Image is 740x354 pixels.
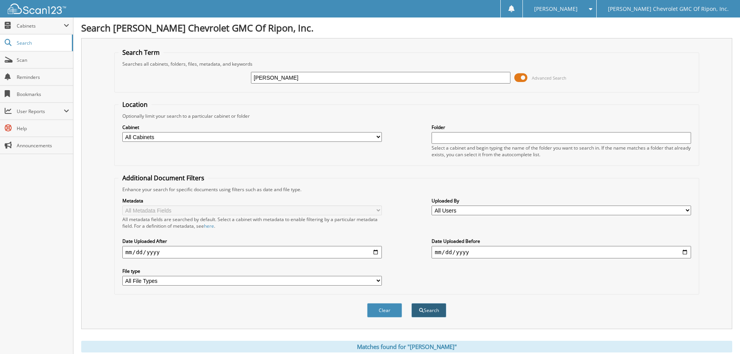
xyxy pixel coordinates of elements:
[17,91,69,98] span: Bookmarks
[432,246,691,258] input: end
[81,21,732,34] h1: Search [PERSON_NAME] Chevrolet GMC Of Ripon, Inc.
[432,124,691,131] label: Folder
[118,61,695,67] div: Searches all cabinets, folders, files, metadata, and keywords
[534,7,578,11] span: [PERSON_NAME]
[411,303,446,317] button: Search
[118,186,695,193] div: Enhance your search for specific documents using filters such as date and file type.
[122,124,382,131] label: Cabinet
[17,108,64,115] span: User Reports
[118,113,695,119] div: Optionally limit your search to a particular cabinet or folder
[17,40,68,46] span: Search
[118,100,151,109] legend: Location
[432,197,691,204] label: Uploaded By
[17,74,69,80] span: Reminders
[81,341,732,352] div: Matches found for "[PERSON_NAME]"
[17,57,69,63] span: Scan
[17,125,69,132] span: Help
[608,7,729,11] span: [PERSON_NAME] Chevrolet GMC Of Ripon, Inc.
[432,145,691,158] div: Select a cabinet and begin typing the name of the folder you want to search in. If the name match...
[367,303,402,317] button: Clear
[8,3,66,14] img: scan123-logo-white.svg
[118,48,164,57] legend: Search Term
[532,75,566,81] span: Advanced Search
[122,246,382,258] input: start
[701,317,740,354] iframe: Chat Widget
[118,174,208,182] legend: Additional Document Filters
[122,268,382,274] label: File type
[122,216,382,229] div: All metadata fields are searched by default. Select a cabinet with metadata to enable filtering b...
[17,23,64,29] span: Cabinets
[17,142,69,149] span: Announcements
[122,197,382,204] label: Metadata
[204,223,214,229] a: here
[122,238,382,244] label: Date Uploaded After
[432,238,691,244] label: Date Uploaded Before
